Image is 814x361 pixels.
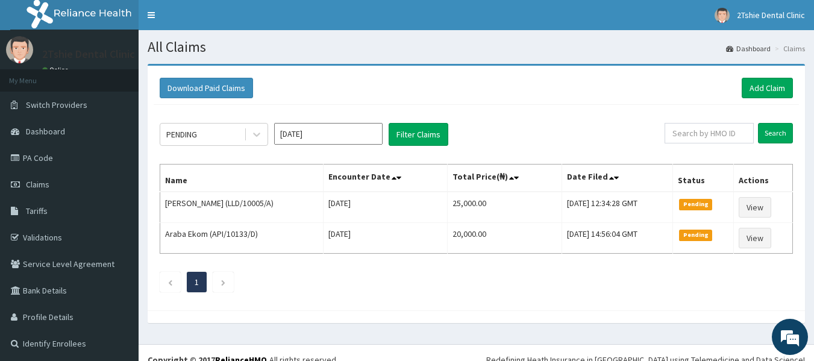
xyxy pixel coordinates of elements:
th: Date Filed [562,165,673,192]
td: [DATE] 12:34:28 GMT [562,192,673,223]
a: Next page [221,277,226,287]
span: Claims [26,179,49,190]
a: Add Claim [742,78,793,98]
th: Status [673,165,734,192]
span: Dashboard [26,126,65,137]
button: Filter Claims [389,123,448,146]
a: View [739,197,771,218]
p: 2Tshie Dental Clinic [42,49,135,60]
span: Tariffs [26,206,48,216]
img: User Image [715,8,730,23]
li: Claims [772,43,805,54]
td: [PERSON_NAME] (LLD/10005/A) [160,192,324,223]
span: Switch Providers [26,99,87,110]
td: [DATE] 14:56:04 GMT [562,223,673,254]
button: Download Paid Claims [160,78,253,98]
a: Page 1 is your current page [195,277,199,287]
th: Actions [734,165,793,192]
a: Previous page [167,277,173,287]
a: Dashboard [726,43,771,54]
td: 20,000.00 [447,223,562,254]
th: Name [160,165,324,192]
a: Online [42,66,71,74]
input: Search [758,123,793,143]
input: Select Month and Year [274,123,383,145]
span: 2Tshie Dental Clinic [737,10,805,20]
input: Search by HMO ID [665,123,754,143]
a: View [739,228,771,248]
td: [DATE] [323,223,447,254]
td: [DATE] [323,192,447,223]
div: PENDING [166,128,197,140]
span: Pending [679,230,712,240]
span: Pending [679,199,712,210]
td: 25,000.00 [447,192,562,223]
th: Encounter Date [323,165,447,192]
td: Araba Ekom (API/10133/D) [160,223,324,254]
h1: All Claims [148,39,805,55]
th: Total Price(₦) [447,165,562,192]
img: User Image [6,36,33,63]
